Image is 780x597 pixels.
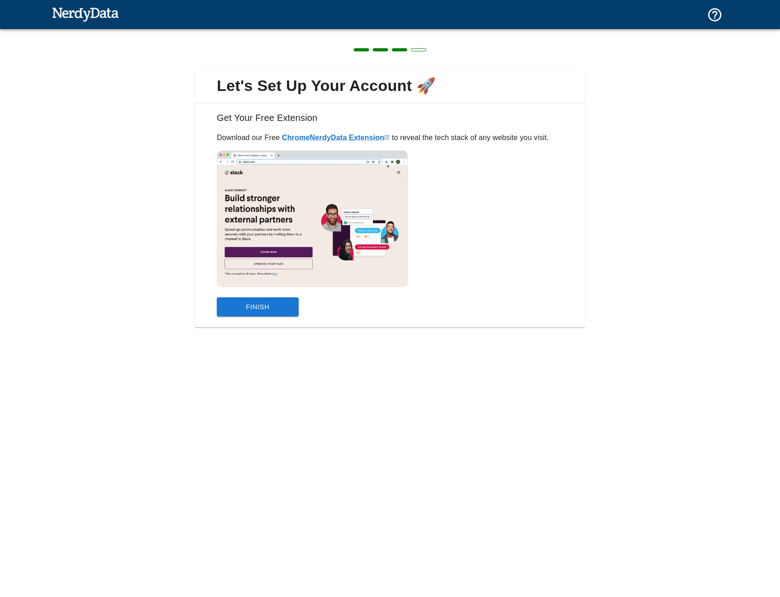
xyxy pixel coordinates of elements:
a: ChromeNerdyData Extension [282,134,390,141]
button: Support and Documentation [701,1,728,28]
p: Download our Free to reveal the tech stack of any website you visit. [217,132,563,143]
span: Let's Set Up Your Account 🚀 [202,76,578,95]
h6: Get Your Free Extension [202,110,578,132]
button: Finish [217,297,299,316]
img: NerdyData.com [52,5,119,23]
